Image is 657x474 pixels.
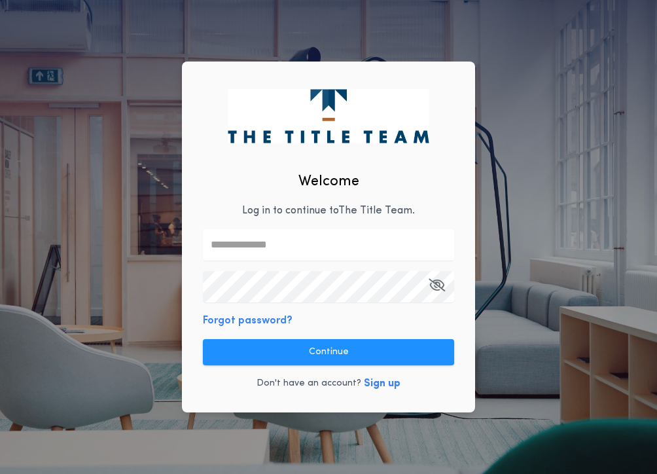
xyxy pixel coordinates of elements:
p: Log in to continue to The Title Team . [242,203,415,219]
p: Don't have an account? [257,377,361,390]
button: Sign up [364,376,400,392]
button: Forgot password? [203,313,293,329]
img: logo [228,89,429,143]
button: Continue [203,339,454,365]
h2: Welcome [298,171,359,192]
